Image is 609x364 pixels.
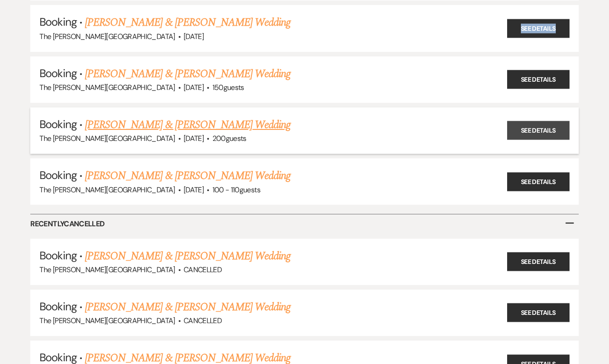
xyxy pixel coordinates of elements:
[85,168,291,184] a: [PERSON_NAME] & [PERSON_NAME] Wedding
[39,265,175,274] span: The [PERSON_NAME][GEOGRAPHIC_DATA]
[184,83,204,92] span: [DATE]
[212,185,260,195] span: 100 - 110 guests
[184,134,204,143] span: [DATE]
[85,14,291,31] a: [PERSON_NAME] & [PERSON_NAME] Wedding
[184,32,204,41] span: [DATE]
[507,121,570,140] a: See Details
[39,248,76,263] span: Booking
[39,185,175,195] span: The [PERSON_NAME][GEOGRAPHIC_DATA]
[184,316,222,325] span: Cancelled
[184,185,204,195] span: [DATE]
[212,83,244,92] span: 150 guests
[39,15,76,29] span: Booking
[39,117,76,131] span: Booking
[85,248,291,264] a: [PERSON_NAME] & [PERSON_NAME] Wedding
[507,303,570,322] a: See Details
[39,66,76,80] span: Booking
[85,299,291,315] a: [PERSON_NAME] & [PERSON_NAME] Wedding
[564,212,575,233] span: –
[507,172,570,191] a: See Details
[39,32,175,41] span: The [PERSON_NAME][GEOGRAPHIC_DATA]
[184,265,222,274] span: Cancelled
[39,134,175,143] span: The [PERSON_NAME][GEOGRAPHIC_DATA]
[39,83,175,92] span: The [PERSON_NAME][GEOGRAPHIC_DATA]
[39,316,175,325] span: The [PERSON_NAME][GEOGRAPHIC_DATA]
[507,19,570,38] a: See Details
[85,117,291,133] a: [PERSON_NAME] & [PERSON_NAME] Wedding
[212,134,246,143] span: 200 guests
[30,214,578,234] h6: Recently Cancelled
[507,252,570,271] a: See Details
[507,70,570,89] a: See Details
[39,299,76,314] span: Booking
[39,168,76,182] span: Booking
[85,66,291,82] a: [PERSON_NAME] & [PERSON_NAME] Wedding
